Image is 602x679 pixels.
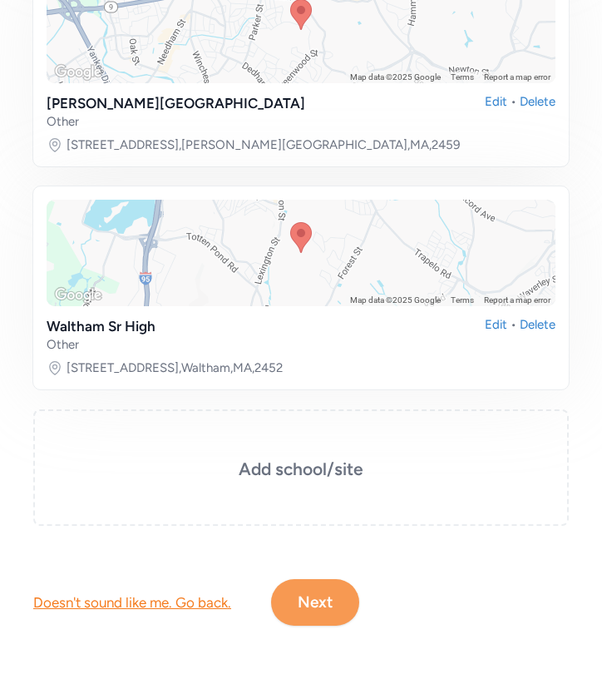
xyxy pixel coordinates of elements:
div: • [511,316,516,353]
div: [PERSON_NAME][GEOGRAPHIC_DATA] [47,93,305,113]
button: Next [271,579,359,626]
img: Google [51,285,106,306]
img: Google [51,62,106,83]
a: Report a map error [484,295,550,305]
div: Other [47,336,155,353]
div: • [511,93,516,130]
span: Map data ©2025 Google [350,295,441,305]
a: [STREET_ADDRESS],Waltham,MA,2452 [67,359,283,376]
div: Waltham Sr High [47,316,155,336]
h3: Add school/site [75,458,527,481]
a: [STREET_ADDRESS],[PERSON_NAME][GEOGRAPHIC_DATA],MA,2459 [67,136,460,153]
span: Map data ©2025 Google [350,72,441,82]
div: Edit [485,316,507,353]
a: Terms [451,72,474,82]
div: Other [47,113,305,130]
a: Open this area in Google Maps (opens a new window) [51,285,106,306]
a: Report a map error [484,72,550,82]
div: Doesn't sound like me. Go back. [33,592,231,612]
div: Delete [520,93,555,130]
div: Delete [520,316,555,353]
div: Edit [485,93,507,130]
a: Terms [451,295,474,305]
a: Open this area in Google Maps (opens a new window) [51,62,106,83]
